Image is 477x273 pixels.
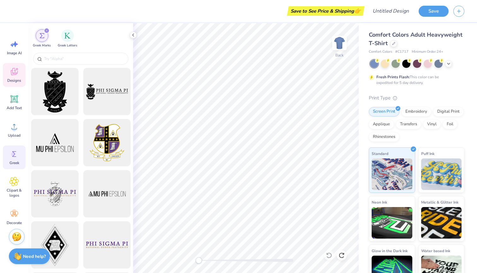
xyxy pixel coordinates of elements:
[7,220,22,225] span: Decorate
[44,56,124,62] input: Try "Alpha"
[369,94,464,102] div: Print Type
[401,107,431,116] div: Embroidery
[423,120,441,129] div: Vinyl
[421,150,434,157] span: Puff Ink
[421,247,450,254] span: Water based Ink
[369,31,462,47] span: Comfort Colors Adult Heavyweight T-Shirt
[368,5,414,17] input: Untitled Design
[421,158,462,190] img: Puff Ink
[372,150,388,157] span: Standard
[369,120,394,129] div: Applique
[354,7,361,15] span: 👉
[335,52,344,58] div: Back
[33,29,51,48] div: filter for Greek Marks
[289,6,363,16] div: Save to See Price & Shipping
[433,107,464,116] div: Digital Print
[7,78,21,83] span: Designs
[4,188,25,198] span: Clipart & logos
[7,105,22,110] span: Add Text
[369,132,399,142] div: Rhinestones
[419,6,449,17] button: Save
[376,74,410,80] strong: Fresh Prints Flash:
[33,29,51,48] button: filter button
[372,247,408,254] span: Glow in the Dark Ink
[58,29,77,48] button: filter button
[412,49,443,55] span: Minimum Order: 24 +
[39,33,44,38] img: Greek Marks Image
[372,199,387,205] span: Neon Ink
[443,120,457,129] div: Foil
[333,37,346,49] img: Back
[372,207,412,239] img: Neon Ink
[7,50,22,56] span: Image AI
[23,253,46,259] strong: Need help?
[421,207,462,239] img: Metallic & Glitter Ink
[369,49,392,55] span: Comfort Colors
[8,133,21,138] span: Upload
[369,107,399,116] div: Screen Print
[64,33,71,39] img: Greek Letters Image
[9,160,19,165] span: Greek
[58,29,77,48] div: filter for Greek Letters
[58,43,77,48] span: Greek Letters
[395,49,409,55] span: # C1717
[421,199,458,205] span: Metallic & Glitter Ink
[196,257,202,264] div: Accessibility label
[396,120,421,129] div: Transfers
[33,43,51,48] span: Greek Marks
[376,74,454,86] div: This color can be expedited for 5 day delivery.
[372,158,412,190] img: Standard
